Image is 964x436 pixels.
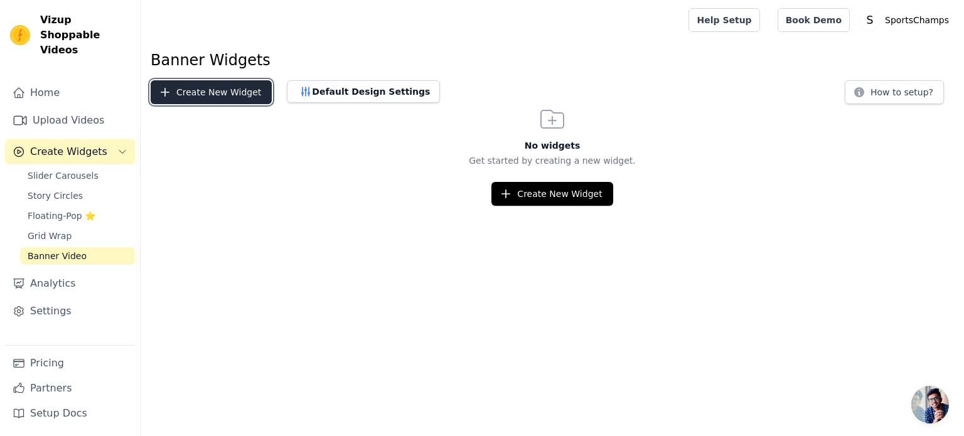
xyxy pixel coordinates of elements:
a: Home [5,80,135,105]
h1: Banner Widgets [151,50,954,70]
button: Create Widgets [5,139,135,164]
span: Story Circles [28,189,83,202]
a: Floating-Pop ⭐ [20,207,135,225]
p: SportsChamps [880,9,954,31]
a: How to setup? [845,89,944,101]
a: Book Demo [778,8,850,32]
a: Settings [5,299,135,324]
a: Analytics [5,271,135,296]
span: Create Widgets [30,144,107,159]
a: Banner Video [20,247,135,265]
a: Open chat [911,386,949,423]
a: Slider Carousels [20,167,135,184]
button: How to setup? [845,80,944,104]
a: Story Circles [20,187,135,205]
span: Grid Wrap [28,230,72,242]
button: Default Design Settings [287,80,440,103]
a: Grid Wrap [20,227,135,245]
button: Create New Widget [491,182,613,206]
span: Floating-Pop ⭐ [28,210,95,222]
span: Slider Carousels [28,169,99,182]
button: Create New Widget [151,80,272,104]
button: S SportsChamps [860,9,954,31]
span: Banner Video [28,250,87,262]
a: Upload Videos [5,108,135,133]
text: S [867,14,874,26]
a: Setup Docs [5,401,135,426]
a: Partners [5,376,135,401]
img: Vizup [10,25,30,45]
p: Get started by creating a new widget. [141,154,964,167]
a: Help Setup [688,8,759,32]
span: Vizup Shoppable Videos [40,13,130,58]
h3: No widgets [141,139,964,152]
a: Pricing [5,351,135,376]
